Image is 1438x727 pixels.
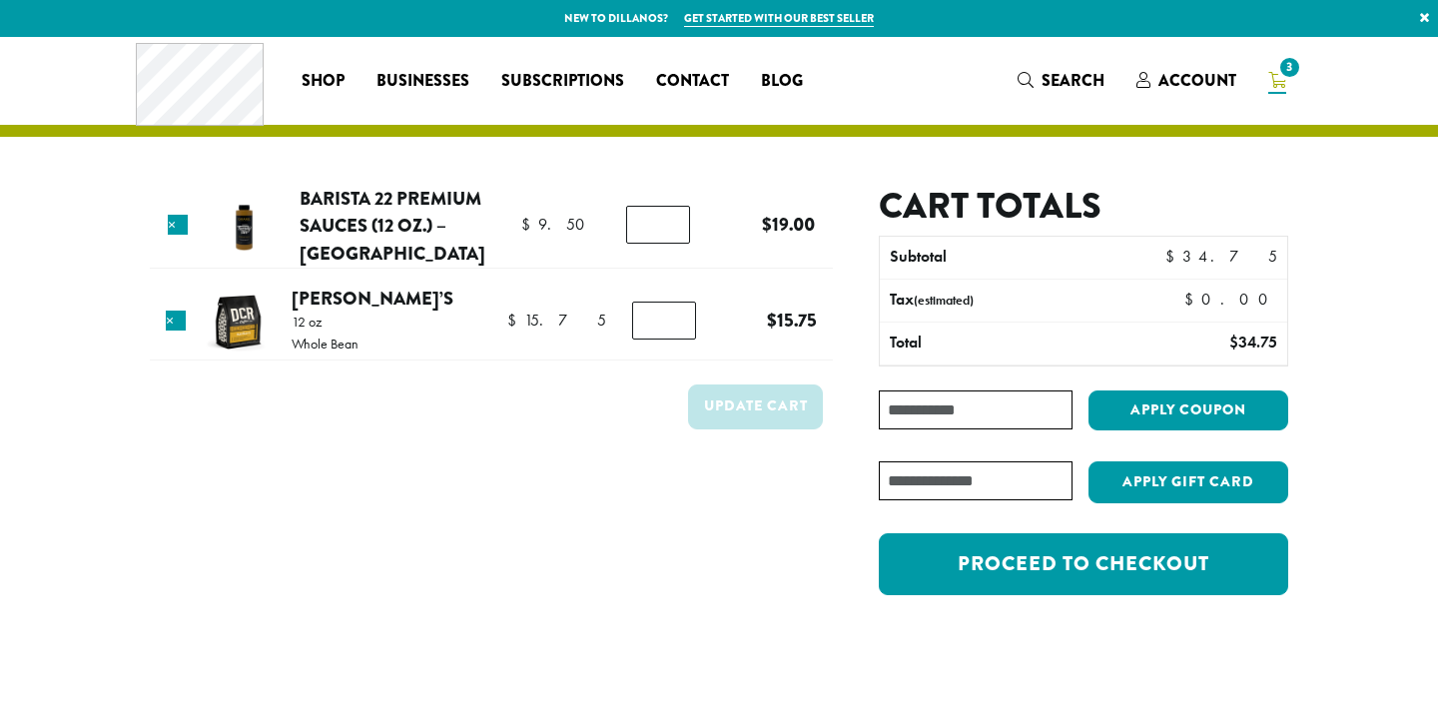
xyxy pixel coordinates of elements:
[206,290,271,355] img: Hannah's
[879,185,1288,228] h2: Cart totals
[1042,69,1104,92] span: Search
[767,307,817,334] bdi: 15.75
[761,69,803,94] span: Blog
[879,533,1288,595] a: Proceed to checkout
[212,194,277,259] img: Barista 22 Premium Sauces (12 oz.) - Caramel
[376,69,469,94] span: Businesses
[880,323,1124,364] th: Total
[168,215,188,235] a: Remove this item
[507,310,606,331] bdi: 15.75
[767,307,777,334] span: $
[521,214,538,235] span: $
[880,280,1168,322] th: Tax
[1229,332,1238,353] span: $
[1165,246,1182,267] span: $
[166,311,186,331] a: Remove this item
[1088,461,1288,503] button: Apply Gift Card
[286,65,360,97] a: Shop
[880,237,1124,279] th: Subtotal
[626,206,690,244] input: Product quantity
[684,10,874,27] a: Get started with our best seller
[1229,332,1277,353] bdi: 34.75
[507,310,524,331] span: $
[1158,69,1236,92] span: Account
[302,69,345,94] span: Shop
[1088,390,1288,431] button: Apply coupon
[292,315,359,329] p: 12 oz
[914,292,974,309] small: (estimated)
[1184,289,1277,310] bdi: 0.00
[292,285,453,312] a: [PERSON_NAME]’s
[1165,246,1277,267] bdi: 34.75
[632,302,696,340] input: Product quantity
[688,384,823,429] button: Update cart
[1184,289,1201,310] span: $
[762,211,815,238] bdi: 19.00
[762,211,772,238] span: $
[1002,64,1120,97] a: Search
[501,69,624,94] span: Subscriptions
[300,185,485,267] a: Barista 22 Premium Sauces (12 oz.) – [GEOGRAPHIC_DATA]
[521,214,594,235] bdi: 9.50
[656,69,729,94] span: Contact
[1276,54,1303,81] span: 3
[292,337,359,351] p: Whole Bean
